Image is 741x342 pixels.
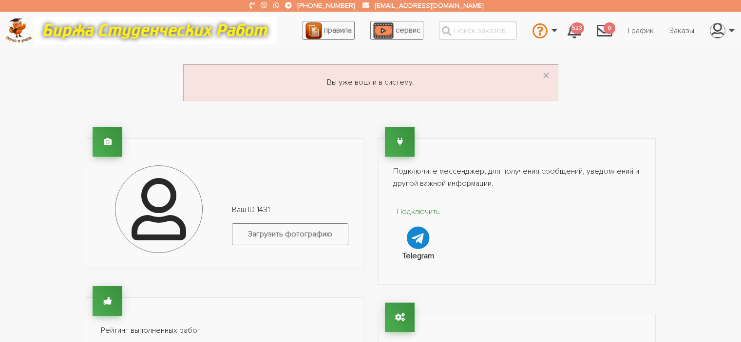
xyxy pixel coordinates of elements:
[101,324,348,337] p: Рейтинг выполненных работ
[34,17,277,44] img: motto-12e01f5a76059d5f6a28199ef077b1f78e012cfde436ab5cf1d4517935686d32.gif
[662,21,702,40] a: Заказы
[393,206,444,249] a: Подключить
[542,67,550,86] span: ×
[620,21,662,40] a: График
[589,18,620,44] a: 0
[370,21,423,40] a: сервис
[373,22,394,39] img: play_icon-49f7f135c9dc9a03216cfdbccbe1e3994649169d890fb554cedf0eac35a01ba8.png
[225,204,356,253] div: Ваш ID 1431
[195,76,546,89] p: Вы уже вошли в систему.
[303,21,355,40] a: правила
[393,206,444,218] p: Подключить
[393,165,641,190] p: Подключите мессенджер, для получения сообщений, уведомлений и другой важной информации.
[570,22,584,35] span: 523
[298,1,355,10] a: [PHONE_NUMBER]
[324,25,352,35] span: правила
[439,21,517,40] input: Поиск заказов
[5,18,32,43] img: logo-c4363faeb99b52c628a42810ed6dfb4293a56d4e4775eb116515dfe7f33672af.png
[396,25,420,35] span: сервис
[560,18,589,44] a: 523
[232,223,348,245] label: Загрузить фотографию
[542,69,550,84] button: Dismiss alert
[604,22,615,35] span: 0
[305,22,322,39] img: agreement_icon-feca34a61ba7f3d1581b08bc946b2ec1ccb426f67415f344566775c155b7f62c.png
[402,251,434,261] strong: Telegram
[375,1,483,10] a: [EMAIL_ADDRESS][DOMAIN_NAME]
